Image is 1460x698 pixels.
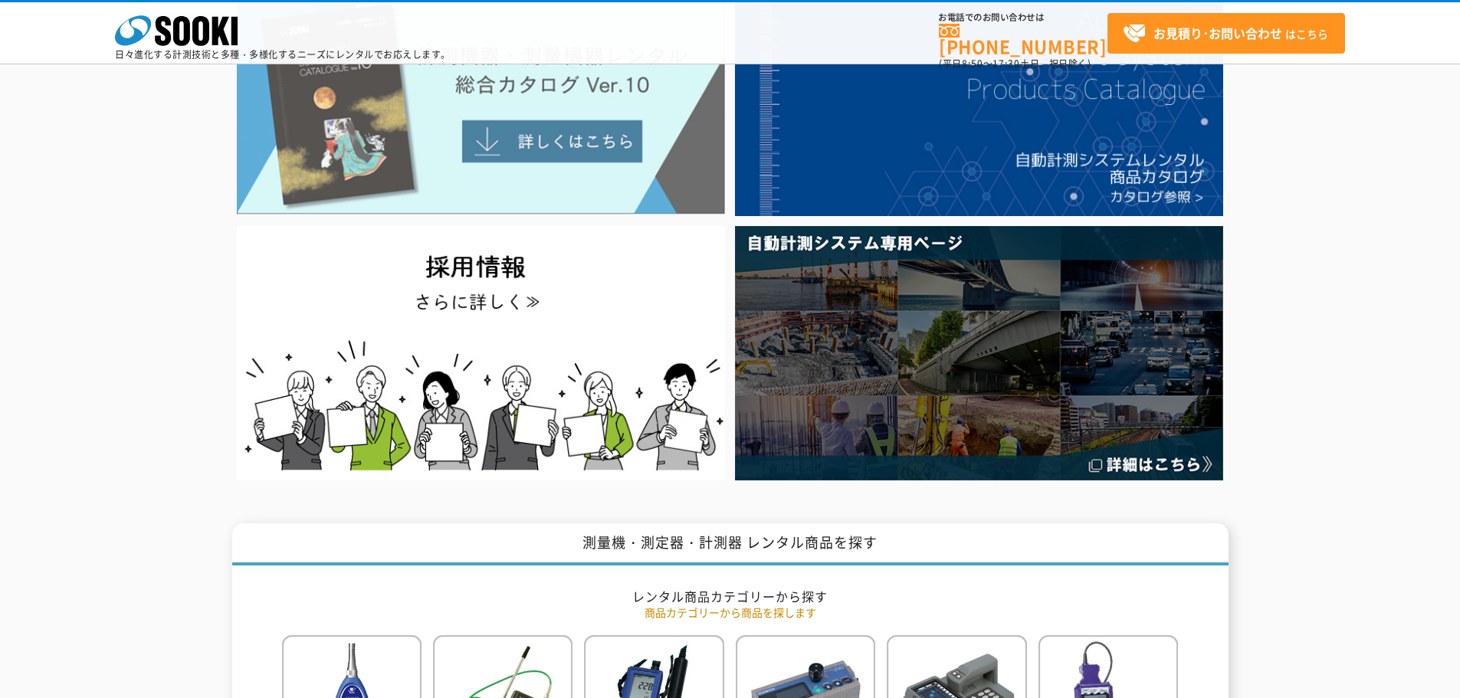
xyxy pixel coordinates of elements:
p: 商品カテゴリーから商品を探します [282,605,1179,621]
a: お見積り･お問い合わせはこちら [1107,13,1345,54]
p: 日々進化する計測技術と多種・多様化するニーズにレンタルでお応えします。 [115,50,451,59]
span: 8:50 [962,57,983,70]
span: (平日 ～ 土日、祝日除く) [939,57,1091,70]
h1: 測量機・測定器・計測器 レンタル商品を探す [232,523,1229,565]
a: [PHONE_NUMBER] [939,24,1107,55]
h2: レンタル商品カテゴリーから探す [282,588,1179,605]
span: はこちら [1123,22,1328,45]
span: 17:30 [992,57,1020,70]
span: お電話でのお問い合わせは [939,13,1107,22]
img: 自動計測システム専用ページ [735,226,1223,480]
strong: お見積り･お問い合わせ [1153,24,1282,42]
img: SOOKI recruit [237,226,725,480]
